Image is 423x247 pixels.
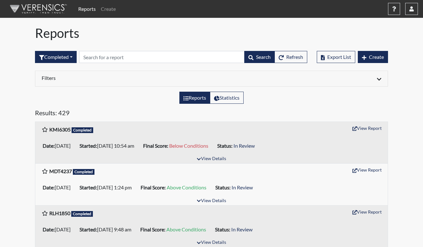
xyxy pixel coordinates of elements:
button: View Report [350,123,385,133]
li: [DATE] 1:24 pm [77,182,138,193]
span: Above Conditions [167,184,206,190]
li: [DATE] [40,224,77,235]
label: View statistics about completed interviews [210,92,244,104]
div: Click to expand/collapse filters [37,75,386,82]
b: Started: [80,184,97,190]
span: Search [256,54,271,60]
button: View Details [194,197,229,205]
button: Create [358,51,388,63]
b: Date: [43,184,55,190]
div: Filter by interview status [35,51,77,63]
button: Search [244,51,275,63]
span: Completed [71,211,93,217]
h6: Filters [42,75,207,81]
b: Status: [215,226,230,232]
h1: Reports [35,25,388,41]
b: Final Score: [141,184,166,190]
span: Above Conditions [166,226,206,232]
a: Create [98,3,118,15]
li: [DATE] 10:54 am [77,141,141,151]
b: Status: [217,143,232,149]
span: Completed [73,169,94,175]
li: [DATE] [40,182,77,193]
b: RLH1850 [49,210,70,216]
b: Started: [80,143,97,149]
button: Export List [317,51,355,63]
b: Date: [43,226,55,232]
button: Refresh [274,51,307,63]
b: KMI6305 [49,126,71,132]
button: Completed [35,51,77,63]
span: In Review [232,184,253,190]
label: View the list of reports [179,92,210,104]
li: [DATE] 9:48 am [77,224,138,235]
span: Completed [72,127,93,133]
li: [DATE] [40,141,77,151]
span: In Review [231,226,253,232]
b: Status: [215,184,231,190]
input: Search by Registration ID, Interview Number, or Investigation Name. [79,51,245,63]
a: Reports [76,3,98,15]
span: Refresh [286,54,303,60]
button: View Report [350,165,385,175]
span: Below Conditions [169,143,208,149]
button: View Details [194,155,229,163]
h5: Results: 429 [35,109,388,119]
button: View Details [194,238,229,247]
b: Final Score: [143,143,168,149]
span: In Review [233,143,255,149]
b: MDT4237 [49,168,72,174]
b: Date: [43,143,55,149]
b: Final Score: [140,226,165,232]
span: Export List [327,54,351,60]
button: View Report [350,207,385,217]
b: Started: [80,226,97,232]
span: Create [369,54,384,60]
